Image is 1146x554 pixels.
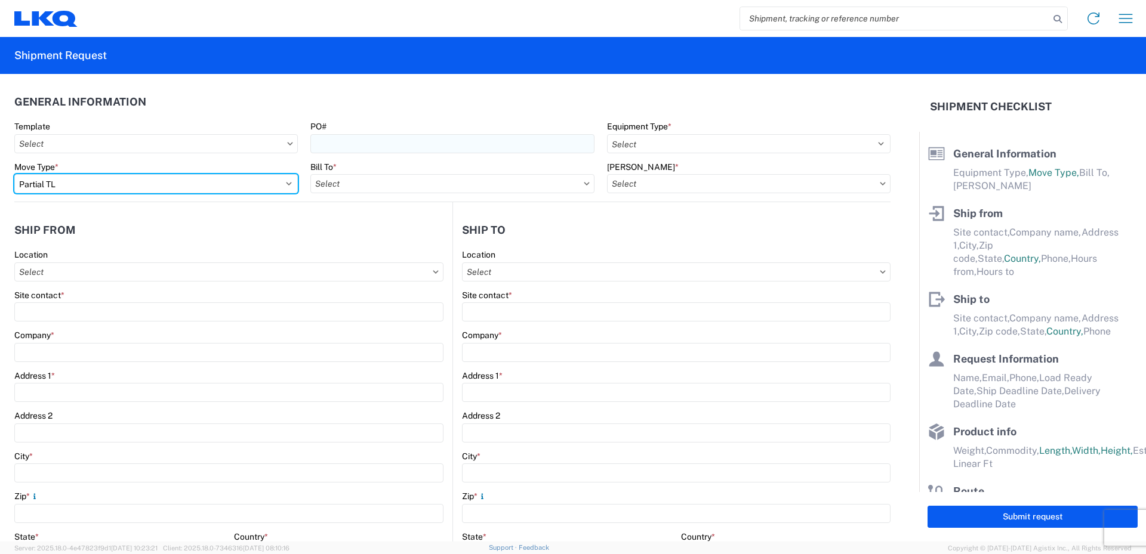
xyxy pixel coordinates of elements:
[14,134,298,153] input: Select
[14,370,55,381] label: Address 1
[959,326,979,337] span: City,
[928,506,1138,528] button: Submit request
[14,224,76,236] h2: Ship from
[1009,227,1082,238] span: Company name,
[310,162,337,172] label: Bill To
[1028,167,1079,178] span: Move Type,
[740,7,1049,30] input: Shipment, tracking or reference number
[607,162,679,172] label: [PERSON_NAME]
[462,491,487,502] label: Zip
[14,451,33,462] label: City
[14,330,54,341] label: Company
[930,100,1052,114] h2: Shipment Checklist
[462,410,500,421] label: Address 2
[986,445,1039,456] span: Commodity,
[462,451,480,462] label: City
[953,352,1059,365] span: Request Information
[953,312,1009,324] span: Site contact,
[982,372,1009,383] span: Email,
[953,147,1056,160] span: General Information
[234,531,268,542] label: Country
[1039,445,1072,456] span: Length,
[1072,445,1101,456] span: Width,
[1009,372,1039,383] span: Phone,
[14,531,39,542] label: State
[462,224,506,236] h2: Ship to
[14,290,64,301] label: Site contact
[14,48,107,63] h2: Shipment Request
[462,330,502,341] label: Company
[1009,312,1082,324] span: Company name,
[681,531,715,542] label: Country
[310,174,594,193] input: Select
[953,227,1009,238] span: Site contact,
[1079,167,1110,178] span: Bill To,
[959,240,979,251] span: City,
[163,544,289,552] span: Client: 2025.18.0-7346316
[948,543,1132,553] span: Copyright © [DATE]-[DATE] Agistix Inc., All Rights Reserved
[607,174,891,193] input: Select
[1020,326,1046,337] span: State,
[953,167,1028,178] span: Equipment Type,
[953,445,986,456] span: Weight,
[976,266,1014,277] span: Hours to
[519,544,549,551] a: Feedback
[1083,326,1111,337] span: Phone
[1046,326,1083,337] span: Country,
[310,121,326,132] label: PO#
[462,531,486,542] label: State
[953,485,984,497] span: Route
[14,544,158,552] span: Server: 2025.18.0-4e47823f9d1
[1101,445,1133,456] span: Height,
[243,544,289,552] span: [DATE] 08:10:16
[14,249,48,260] label: Location
[462,370,503,381] label: Address 1
[978,253,1004,264] span: State,
[14,262,443,281] input: Select
[14,96,146,108] h2: General Information
[14,121,50,132] label: Template
[462,249,495,260] label: Location
[607,121,671,132] label: Equipment Type
[953,180,1031,191] span: [PERSON_NAME]
[953,293,990,305] span: Ship to
[489,544,519,551] a: Support
[462,290,512,301] label: Site contact
[1004,253,1041,264] span: Country,
[953,207,1003,219] span: Ship from
[14,162,58,172] label: Move Type
[14,491,39,502] label: Zip
[1041,253,1071,264] span: Phone,
[976,385,1064,397] span: Ship Deadline Date,
[953,425,1016,438] span: Product info
[111,544,158,552] span: [DATE] 10:23:21
[979,326,1020,337] span: Zip code,
[462,262,891,281] input: Select
[14,410,53,421] label: Address 2
[953,372,982,383] span: Name,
